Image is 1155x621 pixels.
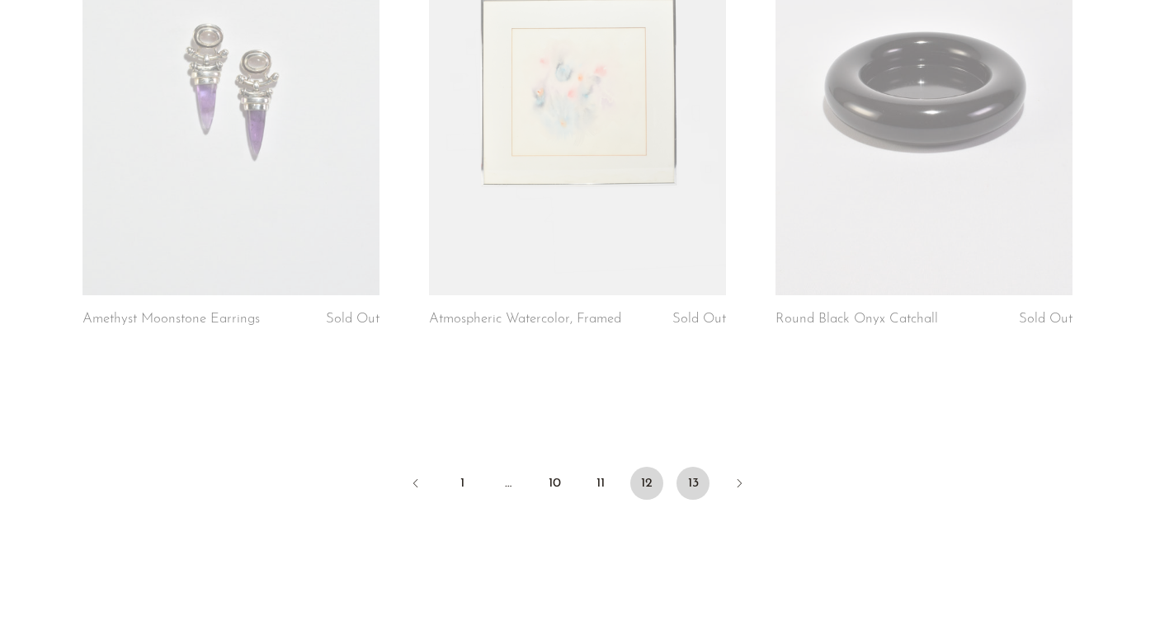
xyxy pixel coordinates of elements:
[429,312,621,327] a: Atmospheric Watercolor, Framed
[492,467,525,500] span: …
[584,467,617,500] a: 11
[775,312,938,327] a: Round Black Onyx Catchall
[326,312,379,326] span: Sold Out
[630,467,663,500] span: 12
[1019,312,1072,326] span: Sold Out
[82,312,260,327] a: Amethyst Moonstone Earrings
[672,312,726,326] span: Sold Out
[445,467,478,500] a: 1
[723,467,756,503] a: Next
[399,467,432,503] a: Previous
[538,467,571,500] a: 10
[676,467,709,500] a: 13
